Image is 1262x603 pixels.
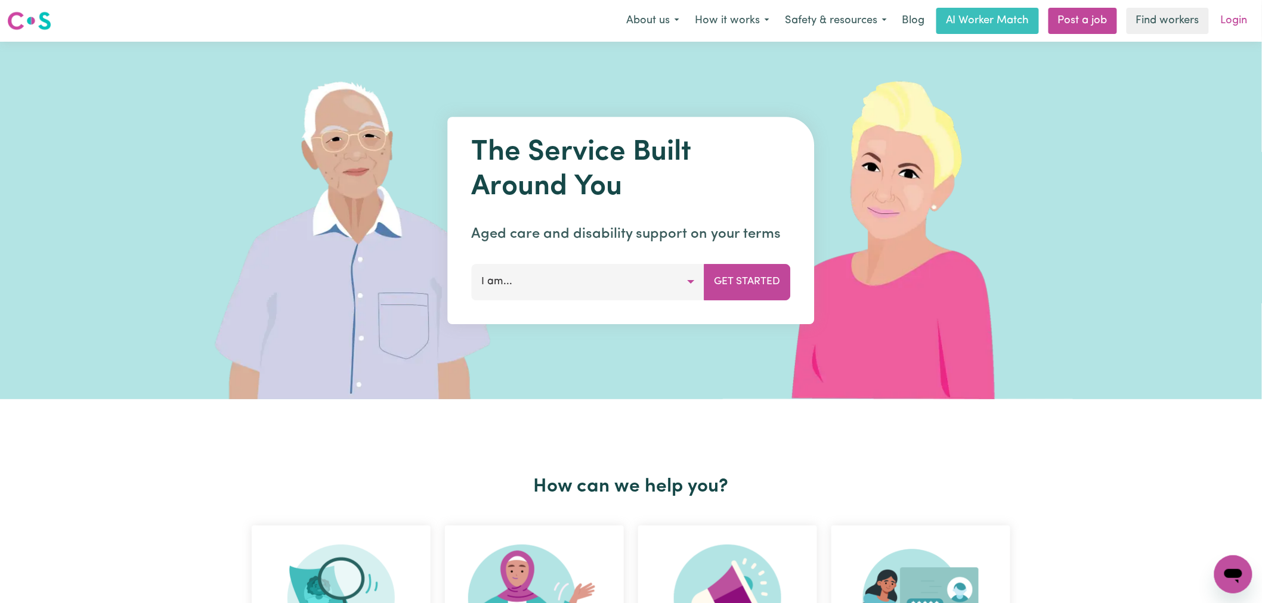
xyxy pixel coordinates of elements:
a: Careseekers logo [7,7,51,35]
a: Login [1214,8,1255,34]
h2: How can we help you? [245,475,1017,498]
iframe: Button to launch messaging window [1214,555,1252,593]
button: Safety & resources [777,8,895,33]
h1: The Service Built Around You [472,136,791,204]
button: I am... [472,264,705,300]
button: About us [618,8,687,33]
button: Get Started [704,264,791,300]
a: Blog [895,8,932,34]
p: Aged care and disability support on your terms [472,223,791,245]
a: Post a job [1048,8,1117,34]
img: Careseekers logo [7,10,51,32]
a: AI Worker Match [936,8,1039,34]
a: Find workers [1127,8,1209,34]
button: How it works [687,8,777,33]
